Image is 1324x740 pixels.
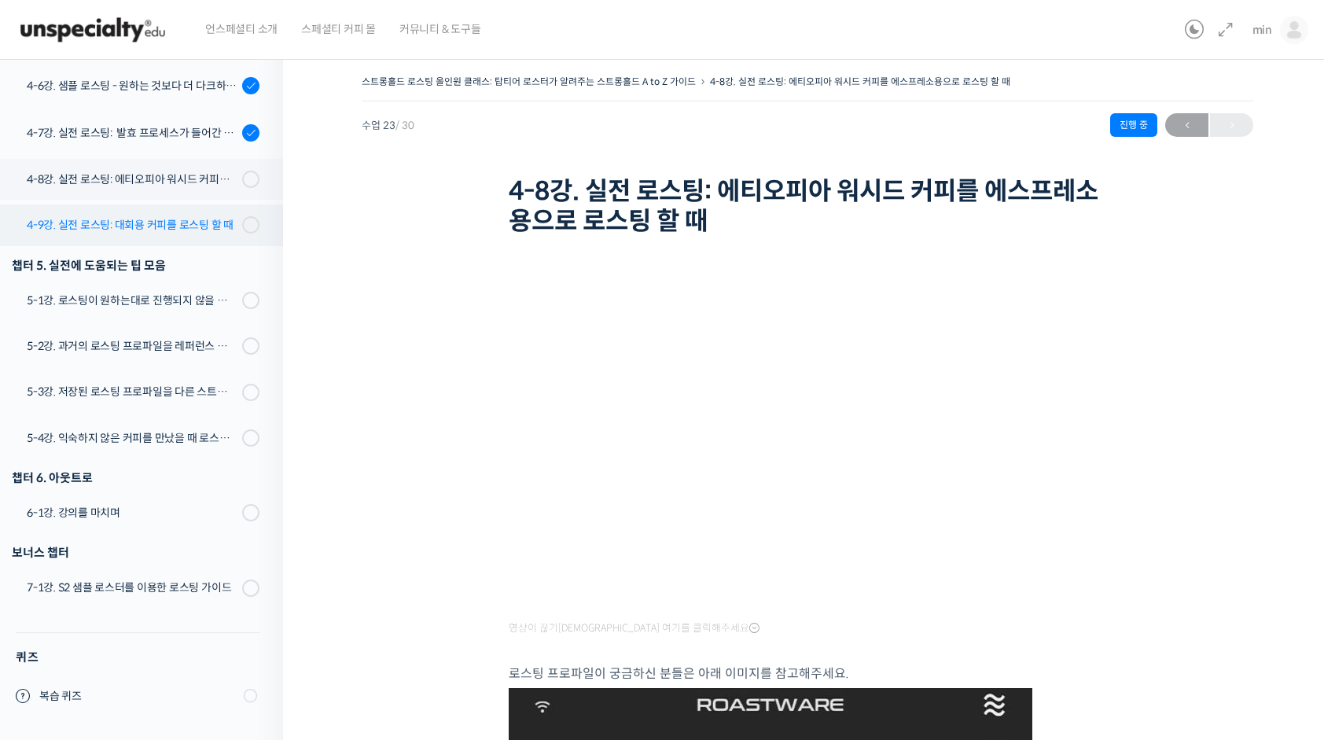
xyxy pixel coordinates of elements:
span: 대화 [144,523,163,536]
span: 복습 퀴즈 [39,688,82,705]
a: 스트롱홀드 로스팅 올인원 클래스: 탑티어 로스터가 알려주는 스트롱홀드 A to Z 가이드 [362,75,696,87]
p: 로스팅 프로파일이 궁금하신 분들은 아래 이미지를 참고해주세요. [509,663,1106,684]
h4: 퀴즈 [16,632,259,665]
span: 설정 [243,522,262,535]
span: 영상이 끊기[DEMOGRAPHIC_DATA] 여기를 클릭해주세요 [509,622,759,635]
div: 5-3강. 저장된 로스팅 프로파일을 다른 스트롱홀드 로스팅 머신에서 적용할 경우에 보정하는 방법 [27,383,237,400]
a: 4-8강. 실전 로스팅: 에티오피아 워시드 커피를 에스프레소용으로 로스팅 할 때 [710,75,1010,87]
a: ←이전 [1165,113,1208,137]
div: 4-8강. 실전 로스팅: 에티오피아 워시드 커피를 에스프레소용으로 로스팅 할 때 [27,171,237,188]
div: 6-1강. 강의를 마치며 [27,504,237,521]
span: ← [1165,115,1208,136]
h1: 4-8강. 실전 로스팅: 에티오피아 워시드 커피를 에스프레소용으로 로스팅 할 때 [509,176,1106,237]
div: 4-6강. 샘플 로스팅 - 원하는 것보다 더 다크하게 로스팅 하는 이유 [27,77,237,94]
a: 홈 [5,499,104,538]
div: 5-1강. 로스팅이 원하는대로 진행되지 않을 때, 일관성이 떨어질 때 [27,292,237,309]
div: 5-2강. 과거의 로스팅 프로파일을 레퍼런스 삼아 리뷰하는 방법 [27,337,237,355]
span: min [1252,23,1272,37]
a: 대화 [104,499,203,538]
span: / 30 [395,119,414,132]
div: 챕터 6. 아웃트로 [12,467,259,488]
div: 진행 중 [1110,113,1157,137]
div: 4-9강. 실전 로스팅: 대회용 커피를 로스팅 할 때 [27,216,237,234]
div: 챕터 5. 실전에 도움되는 팁 모음 [12,255,259,276]
div: 5-4강. 익숙하지 않은 커피를 만났을 때 로스팅 전략 세우는 방법 [27,429,237,447]
span: 수업 23 [362,120,414,131]
div: 보너스 챕터 [12,542,259,563]
div: 4-7강. 실전 로스팅: 발효 프로세스가 들어간 커피를 필터용으로 로스팅 할 때 [27,124,237,142]
div: 7-1강. S2 샘플 로스터를 이용한 로스팅 가이드 [27,579,237,596]
span: 홈 [50,522,59,535]
a: 설정 [203,499,302,538]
